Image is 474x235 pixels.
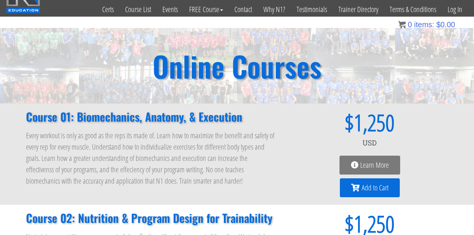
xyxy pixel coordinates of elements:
[26,130,276,187] p: Every workout is only as good as the reps its made of. Learn how to maximize the benefit and safe...
[398,20,455,29] a: 0 items: $0.00
[398,21,406,28] img: icon11.png
[436,20,440,29] span: $
[360,161,389,169] span: Learn More
[291,212,354,235] span: $
[26,212,276,224] h2: Course 02: Nutrition & Program Design for Trainability
[153,52,321,80] h2: Online Courses
[354,212,394,235] span: 1,250
[339,156,400,175] a: Learn More
[354,111,394,134] span: 1,250
[291,134,448,152] div: USD
[362,184,388,192] span: Add to Cart
[408,20,412,29] span: 0
[414,20,434,29] span: items:
[436,20,455,29] bdi: 0.00
[26,111,276,122] h2: Course 01: Biomechanics, Anatomy, & Execution
[291,111,354,134] span: $
[340,178,400,197] a: Add to Cart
